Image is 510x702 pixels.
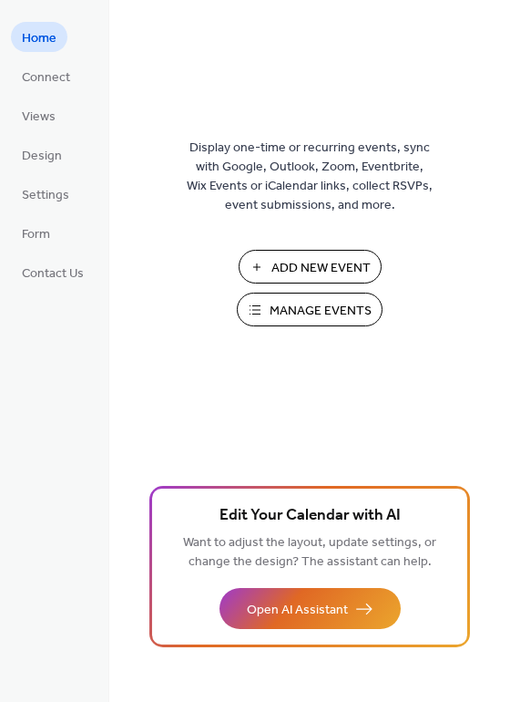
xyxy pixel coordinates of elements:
a: Design [11,139,73,170]
span: Views [22,108,56,127]
a: Contact Us [11,257,95,287]
button: Open AI Assistant [219,588,401,629]
button: Manage Events [237,293,382,326]
span: Want to adjust the layout, update settings, or change the design? The assistant can help. [183,531,436,574]
button: Add New Event [239,250,382,284]
a: Views [11,100,66,130]
span: Contact Us [22,264,84,284]
span: Form [22,225,50,244]
span: Display one-time or recurring events, sync with Google, Outlook, Zoom, Eventbrite, Wix Events or ... [187,139,433,215]
span: Connect [22,68,70,88]
span: Design [22,147,62,166]
a: Form [11,218,61,248]
span: Open AI Assistant [247,601,348,620]
a: Connect [11,61,81,91]
a: Home [11,22,67,52]
span: Home [22,29,56,48]
a: Settings [11,179,80,209]
span: Add New Event [271,259,371,278]
span: Edit Your Calendar with AI [219,503,401,529]
span: Manage Events [270,302,372,321]
span: Settings [22,186,69,205]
